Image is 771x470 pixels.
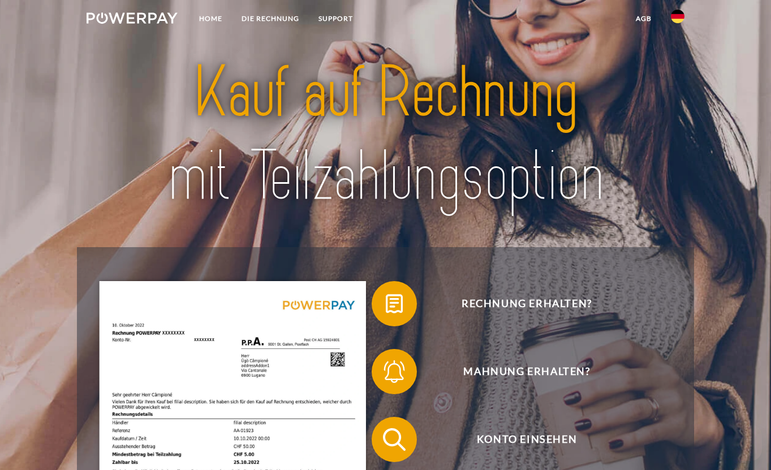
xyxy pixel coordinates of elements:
iframe: Schaltfläche zum Öffnen des Messaging-Fensters [726,425,762,461]
img: qb_bell.svg [380,357,408,386]
span: Konto einsehen [388,417,665,462]
a: SUPPORT [309,8,363,29]
span: Rechnung erhalten? [388,281,665,326]
img: qb_search.svg [380,425,408,454]
a: DIE RECHNUNG [232,8,309,29]
img: qb_bill.svg [380,290,408,318]
a: agb [626,8,661,29]
a: Home [189,8,232,29]
img: logo-powerpay-white.svg [87,12,178,24]
button: Konto einsehen [372,417,666,462]
img: title-powerpay_de.svg [116,47,655,222]
button: Rechnung erhalten? [372,281,666,326]
button: Mahnung erhalten? [372,349,666,394]
img: de [671,10,684,23]
span: Mahnung erhalten? [388,349,665,394]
